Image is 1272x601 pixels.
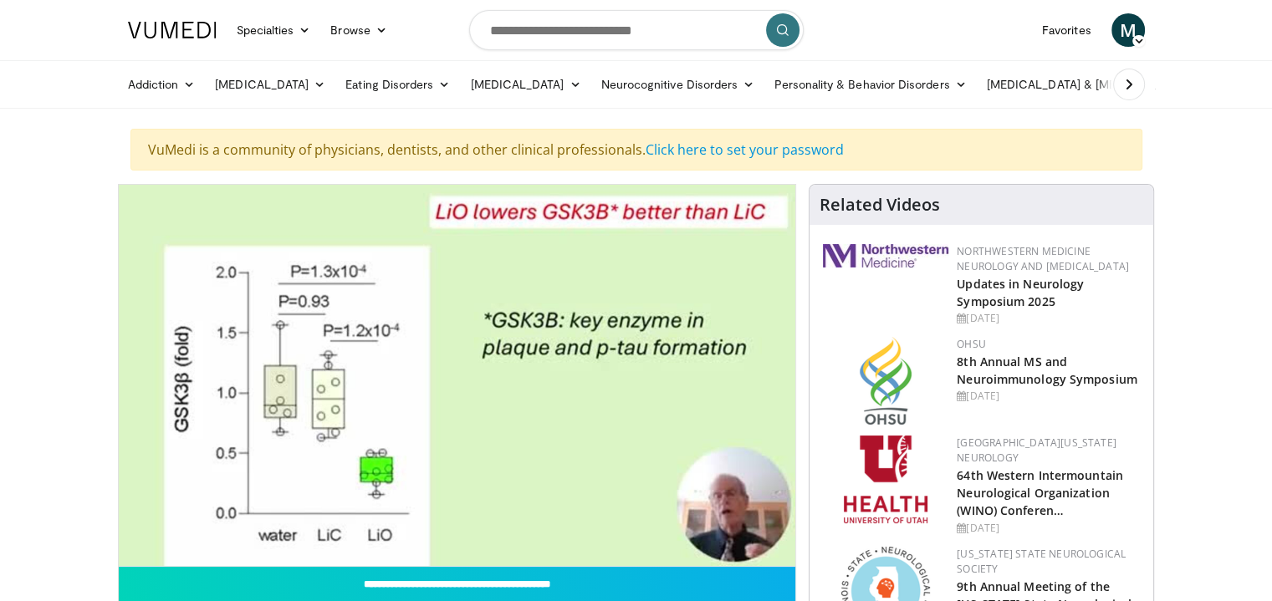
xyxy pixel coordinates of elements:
video-js: Video Player [119,185,796,567]
a: Northwestern Medicine Neurology and [MEDICAL_DATA] [957,244,1129,273]
a: Click here to set your password [646,140,844,159]
img: 2a462fb6-9365-492a-ac79-3166a6f924d8.png.150x105_q85_autocrop_double_scale_upscale_version-0.2.jpg [823,244,948,267]
img: da959c7f-65a6-4fcf-a939-c8c702e0a770.png.150x105_q85_autocrop_double_scale_upscale_version-0.2.png [860,337,912,425]
a: Eating Disorders [335,68,460,101]
a: Updates in Neurology Symposium 2025 [957,276,1084,309]
a: 8th Annual MS and Neuroimmunology Symposium [957,354,1137,387]
a: Favorites [1032,13,1101,47]
h4: Related Videos [820,195,940,215]
a: [MEDICAL_DATA] [460,68,590,101]
a: [US_STATE] State Neurological Society [957,547,1126,576]
a: Specialties [227,13,321,47]
a: [MEDICAL_DATA] & [MEDICAL_DATA] [977,68,1216,101]
a: M [1111,13,1145,47]
a: [MEDICAL_DATA] [205,68,335,101]
a: [GEOGRAPHIC_DATA][US_STATE] Neurology [957,435,1116,465]
a: Neurocognitive Disorders [591,68,765,101]
a: Browse [320,13,397,47]
div: VuMedi is a community of physicians, dentists, and other clinical professionals. [130,129,1142,171]
div: [DATE] [957,389,1140,404]
div: [DATE] [957,311,1140,326]
a: OHSU [957,337,986,351]
a: Personality & Behavior Disorders [764,68,976,101]
input: Search topics, interventions [469,10,804,50]
img: VuMedi Logo [128,22,217,38]
img: f6362829-b0a3-407d-a044-59546adfd345.png.150x105_q85_autocrop_double_scale_upscale_version-0.2.png [844,435,927,523]
a: 64th Western Intermountain Neurological Organization (WINO) Conferen… [957,467,1123,518]
div: [DATE] [957,521,1140,536]
a: Addiction [118,68,206,101]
